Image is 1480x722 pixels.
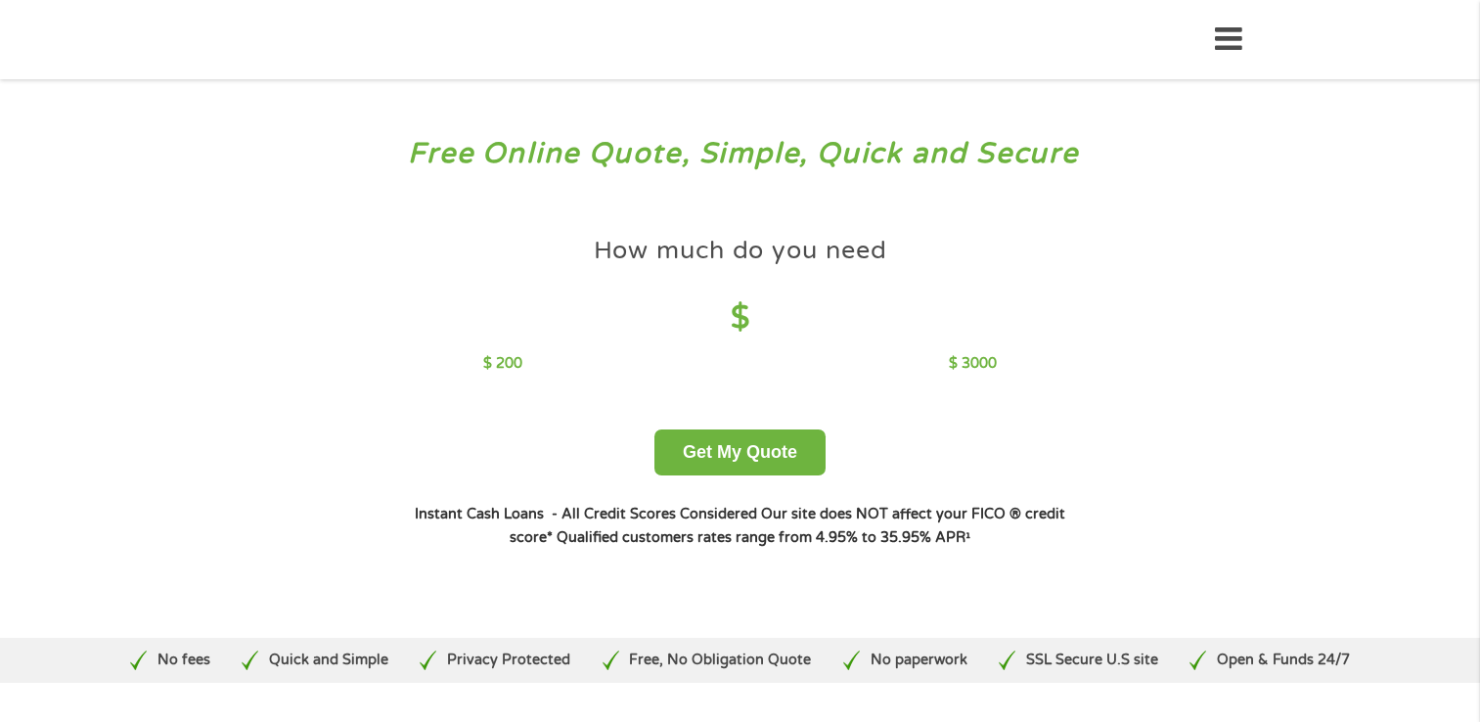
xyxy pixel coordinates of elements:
p: Quick and Simple [269,650,388,671]
p: $ 200 [483,353,522,375]
h4: $ [483,298,997,338]
h4: How much do you need [594,235,887,267]
strong: Qualified customers rates range from 4.95% to 35.95% APR¹ [557,529,970,546]
p: No paperwork [871,650,967,671]
p: SSL Secure U.S site [1026,650,1158,671]
button: Get My Quote [654,429,826,475]
p: Privacy Protected [447,650,570,671]
strong: Our site does NOT affect your FICO ® credit score* [510,506,1065,546]
p: $ 3000 [949,353,997,375]
p: Free, No Obligation Quote [629,650,811,671]
h3: Free Online Quote, Simple, Quick and Secure [57,136,1424,172]
p: No fees [157,650,210,671]
p: Open & Funds 24/7 [1217,650,1350,671]
strong: Instant Cash Loans - All Credit Scores Considered [415,506,757,522]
